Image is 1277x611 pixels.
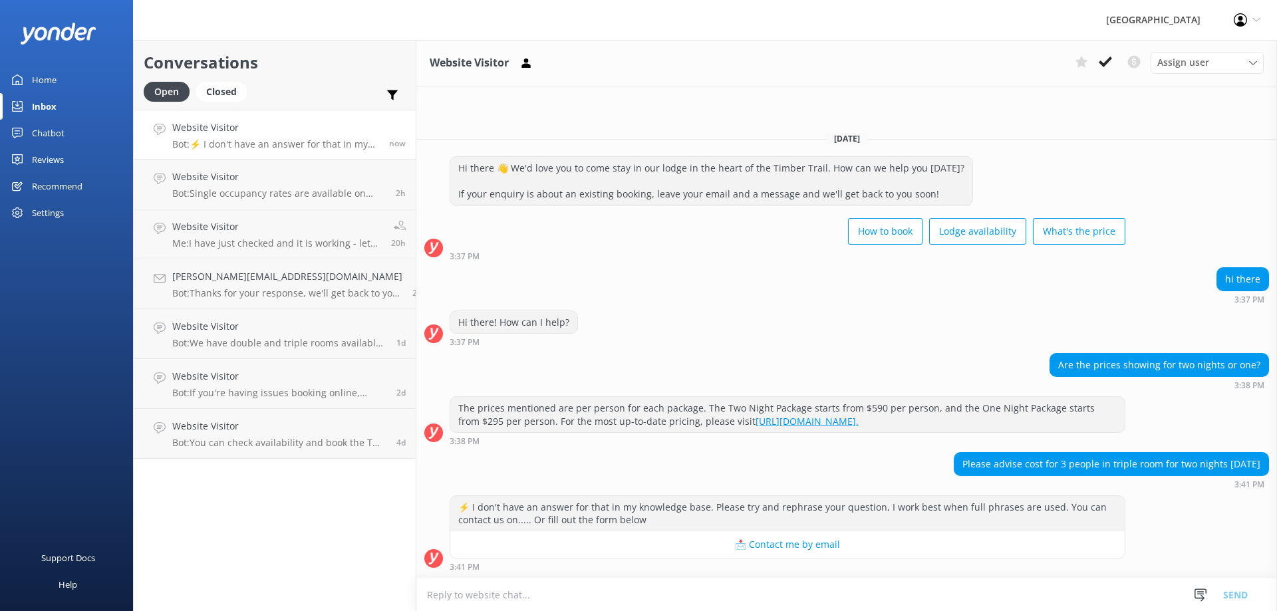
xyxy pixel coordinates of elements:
[172,138,379,150] p: Bot: ⚡ I don't have an answer for that in my knowledge base. Please try and rephrase your questio...
[134,209,416,259] a: Website VisitorMe:I have just checked and it is working - let us know how we can help20h
[172,319,386,334] h4: Website Visitor
[134,110,416,160] a: Website VisitorBot:⚡ I don't have an answer for that in my knowledge base. Please try and rephras...
[412,287,427,299] span: Sep 24 2025 04:44pm (UTC +12:00) Pacific/Auckland
[32,120,65,146] div: Chatbot
[172,170,386,184] h4: Website Visitor
[396,187,406,199] span: Sep 25 2025 01:13pm (UTC +12:00) Pacific/Auckland
[1050,380,1269,390] div: Sep 25 2025 03:38pm (UTC +12:00) Pacific/Auckland
[450,562,1125,571] div: Sep 25 2025 03:41pm (UTC +12:00) Pacific/Auckland
[450,311,577,334] div: Hi there! How can I help?
[134,160,416,209] a: Website VisitorBot:Single occupancy rates are available on double rooms. Just select the dates an...
[144,82,190,102] div: Open
[450,251,1125,261] div: Sep 25 2025 03:37pm (UTC +12:00) Pacific/Auckland
[134,409,416,459] a: Website VisitorBot:You can check availability and book the Two Night Package online at [URL][DOMA...
[1217,268,1268,291] div: hi there
[756,415,859,428] a: [URL][DOMAIN_NAME].
[172,337,386,349] p: Bot: We have double and triple rooms available, with configurations including generous king-sized...
[929,218,1026,245] button: Lodge availability
[144,50,406,75] h2: Conversations
[396,387,406,398] span: Sep 22 2025 11:32pm (UTC +12:00) Pacific/Auckland
[32,66,57,93] div: Home
[144,84,196,98] a: Open
[450,496,1125,531] div: ⚡ I don't have an answer for that in my knowledge base. Please try and rephrase your question, I ...
[32,173,82,199] div: Recommend
[450,397,1125,432] div: The prices mentioned are per person for each package. The Two Night Package starts from $590 per ...
[172,387,386,399] p: Bot: If you're having issues booking online, please contact the team on [PHONE_NUMBER] or email [...
[32,199,64,226] div: Settings
[826,133,868,144] span: [DATE]
[1050,354,1268,376] div: Are the prices showing for two nights or one?
[172,287,402,299] p: Bot: Thanks for your response, we'll get back to you as soon as we can during opening hours.
[196,84,253,98] a: Closed
[1033,218,1125,245] button: What's the price
[134,259,416,309] a: [PERSON_NAME][EMAIL_ADDRESS][DOMAIN_NAME]Bot:Thanks for your response, we'll get back to you as s...
[450,437,480,445] strong: 3:38 PM
[1234,382,1264,390] strong: 3:38 PM
[172,187,386,199] p: Bot: Single occupancy rates are available on double rooms. Just select the dates and Book Now, th...
[32,146,64,173] div: Reviews
[172,120,379,135] h4: Website Visitor
[172,437,386,449] p: Bot: You can check availability and book the Two Night Package online at [URL][DOMAIN_NAME]. Once...
[59,571,77,598] div: Help
[172,419,386,433] h4: Website Visitor
[20,23,96,45] img: yonder-white-logo.png
[1234,296,1264,304] strong: 3:37 PM
[1157,55,1209,70] span: Assign user
[450,337,578,346] div: Sep 25 2025 03:37pm (UTC +12:00) Pacific/Auckland
[396,337,406,348] span: Sep 24 2025 08:15am (UTC +12:00) Pacific/Auckland
[848,218,922,245] button: How to book
[172,269,402,284] h4: [PERSON_NAME][EMAIL_ADDRESS][DOMAIN_NAME]
[450,531,1125,558] button: 📩 Contact me by email
[430,55,509,72] h3: Website Visitor
[172,369,386,384] h4: Website Visitor
[1216,295,1269,304] div: Sep 25 2025 03:37pm (UTC +12:00) Pacific/Auckland
[134,309,416,359] a: Website VisitorBot:We have double and triple rooms available, with configurations including gener...
[450,157,972,205] div: Hi there 👋 We'd love you to come stay in our lodge in the heart of the Timber Trail. How can we h...
[1151,52,1264,73] div: Assign User
[391,237,406,249] span: Sep 24 2025 07:31pm (UTC +12:00) Pacific/Auckland
[172,219,381,234] h4: Website Visitor
[134,359,416,409] a: Website VisitorBot:If you're having issues booking online, please contact the team on [PHONE_NUMB...
[954,479,1269,489] div: Sep 25 2025 03:41pm (UTC +12:00) Pacific/Auckland
[1234,481,1264,489] strong: 3:41 PM
[41,545,95,571] div: Support Docs
[450,338,480,346] strong: 3:37 PM
[450,563,480,571] strong: 3:41 PM
[172,237,381,249] p: Me: I have just checked and it is working - let us know how we can help
[450,253,480,261] strong: 3:37 PM
[196,82,247,102] div: Closed
[396,437,406,448] span: Sep 21 2025 08:35am (UTC +12:00) Pacific/Auckland
[389,138,406,149] span: Sep 25 2025 03:41pm (UTC +12:00) Pacific/Auckland
[32,93,57,120] div: Inbox
[954,453,1268,475] div: Please advise cost for 3 people in triple room for two nights [DATE]
[450,436,1125,445] div: Sep 25 2025 03:38pm (UTC +12:00) Pacific/Auckland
